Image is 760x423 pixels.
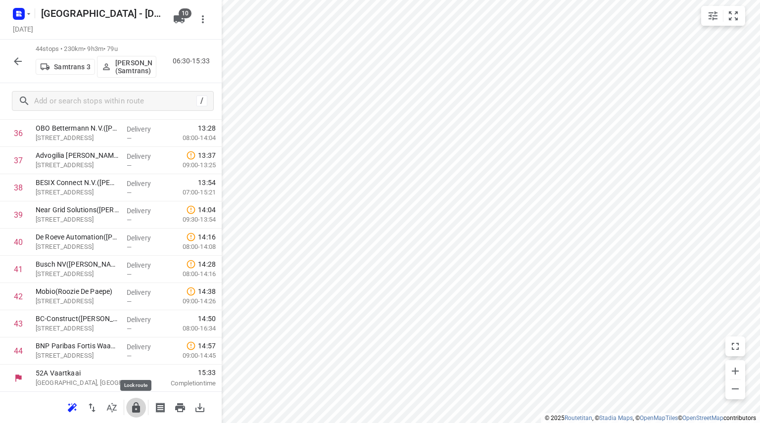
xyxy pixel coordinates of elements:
[640,415,678,422] a: OpenMapTiles
[36,378,139,388] p: [GEOGRAPHIC_DATA], [GEOGRAPHIC_DATA]
[682,415,723,422] a: OpenStreetMap
[198,123,216,133] span: 13:28
[198,286,216,296] span: 14:38
[127,243,132,251] span: —
[167,133,216,143] p: 08:00-14:04
[14,319,23,329] div: 43
[186,341,196,351] svg: Late
[127,342,163,352] p: Delivery
[36,296,119,306] p: Hillarestraat 20, Lokeren
[36,150,119,160] p: Advogilia B.V. - Abbeloos & Ghysbrecht Advocaten B.V.(Dirk Abbeloos)
[127,189,132,196] span: —
[14,210,23,220] div: 39
[127,298,132,305] span: —
[167,269,216,279] p: 08:00-14:16
[9,23,37,35] h5: Project date
[127,315,163,325] p: Delivery
[198,341,216,351] span: 14:57
[193,9,213,29] button: More
[198,259,216,269] span: 14:28
[127,287,163,297] p: Delivery
[701,6,745,26] div: small contained button group
[167,188,216,197] p: 07:00-15:21
[36,215,119,225] p: [STREET_ADDRESS]
[36,133,119,143] p: Wissenstraat 2, Dendermonde
[14,156,23,165] div: 37
[36,242,119,252] p: Spieveldstraat 41, Lokeren
[36,45,156,54] p: 44 stops • 230km • 9h3m • 79u
[703,6,723,26] button: Map settings
[167,215,216,225] p: 09:30-13:54
[179,8,191,18] span: 10
[198,314,216,324] span: 14:50
[127,216,132,224] span: —
[14,183,23,192] div: 38
[36,188,119,197] p: Baaikensstraat 21/1, Zele
[150,368,216,377] span: 15:33
[127,260,163,270] p: Delivery
[36,269,119,279] p: [STREET_ADDRESS]
[599,415,633,422] a: Stadia Maps
[14,346,23,356] div: 44
[54,63,90,71] p: Samtrans 3
[186,232,196,242] svg: Late
[198,232,216,242] span: 14:16
[173,56,214,66] p: 06:30-15:33
[150,402,170,412] span: Print shipping labels
[36,341,119,351] p: BNP Paribas Fortis Waasmunster(Mieke Vermeulen)
[36,59,95,75] button: Samtrans 3
[37,5,165,21] h5: Rename
[36,205,119,215] p: Near Grid Solutions(Bastin Castillo / Othman Danoun)
[150,378,216,388] p: Completion time
[127,135,132,142] span: —
[127,206,163,216] p: Delivery
[36,160,119,170] p: Korte Dijkstraat 71, Dendermonde
[127,325,132,332] span: —
[97,56,156,78] button: [PERSON_NAME] (Samtrans)
[14,237,23,247] div: 40
[186,150,196,160] svg: Late
[198,150,216,160] span: 13:37
[167,351,216,361] p: 09:00-14:45
[127,352,132,360] span: —
[62,402,82,412] span: Reoptimize route
[565,415,592,422] a: Routetitan
[723,6,743,26] button: Fit zoom
[36,259,119,269] p: Busch NV([PERSON_NAME])
[167,324,216,333] p: 08:00-16:34
[169,9,189,29] button: 10
[102,402,122,412] span: Sort by time window
[36,286,119,296] p: Mobio(Roozie De Paepe)
[167,296,216,306] p: 09:00-14:26
[196,95,207,106] div: /
[167,160,216,170] p: 09:00-13:25
[127,271,132,278] span: —
[186,259,196,269] svg: Late
[36,324,119,333] p: [STREET_ADDRESS]
[545,415,756,422] li: © 2025 , © , © © contributors
[127,151,163,161] p: Delivery
[167,242,216,252] p: 08:00-14:08
[14,265,23,274] div: 41
[36,178,119,188] p: BESIX Connect N.V.(Katrien van Hyfte)
[36,351,119,361] p: Grote Baan 192, Waasmunster
[127,162,132,169] span: —
[127,179,163,188] p: Delivery
[190,402,210,412] span: Download route
[198,205,216,215] span: 14:04
[36,314,119,324] p: BC-Construct(Cindy Verstraete)
[127,124,163,134] p: Delivery
[186,205,196,215] svg: Late
[127,233,163,243] p: Delivery
[36,123,119,133] p: OBO Bettermann N.V.(Tessa de Greef)
[34,94,196,109] input: Add or search stops within route
[14,129,23,138] div: 36
[14,292,23,301] div: 42
[36,368,139,378] p: 52A Vaartkaai
[186,286,196,296] svg: Late
[170,402,190,412] span: Print route
[198,178,216,188] span: 13:54
[115,59,152,75] p: [PERSON_NAME] (Samtrans)
[82,402,102,412] span: Reverse route
[36,232,119,242] p: De Roeve Automation(Vicky Verschueren)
